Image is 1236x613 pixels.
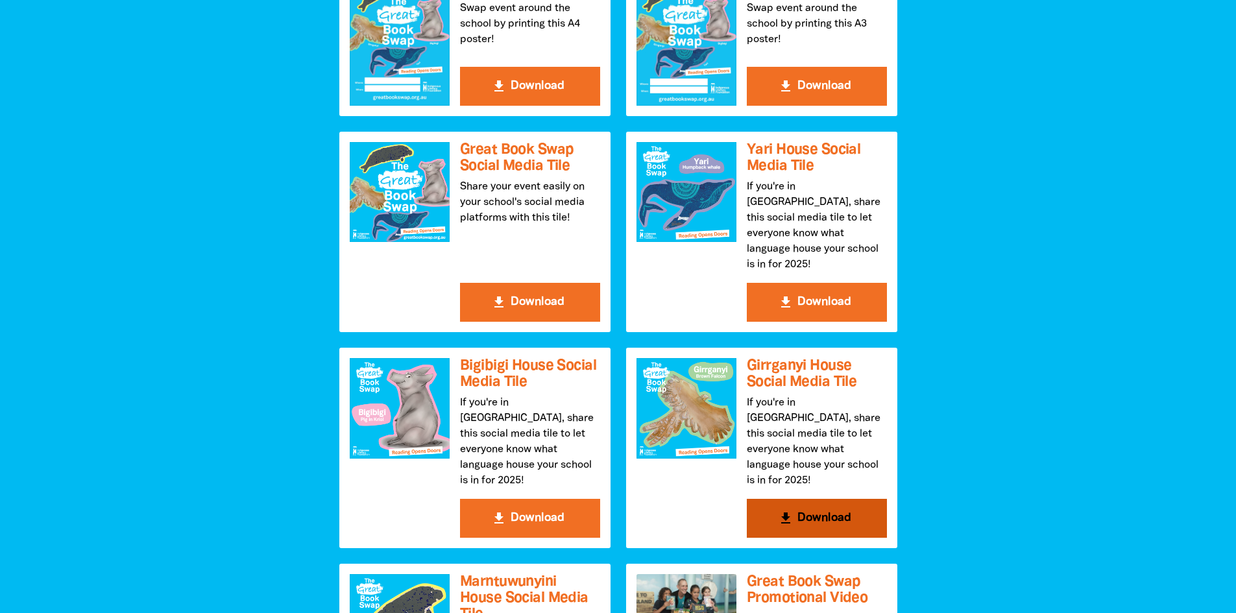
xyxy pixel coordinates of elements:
i: get_app [491,78,507,94]
button: get_app Download [747,283,887,322]
i: get_app [778,511,794,526]
button: get_app Download [460,67,600,106]
h3: Bigibigi House Social Media Tile [460,358,600,390]
img: Girrganyi House Social Media Tile [636,358,736,458]
h3: Great Book Swap Promotional Video [747,574,887,606]
i: get_app [491,294,507,310]
img: Great Book Swap Social Media Tile [350,142,450,242]
img: Bigibigi House Social Media Tile [350,358,450,458]
i: get_app [778,78,794,94]
img: Yari House Social Media Tile [636,142,736,242]
h3: Yari House Social Media Tile [747,142,887,174]
h3: Great Book Swap Social Media Tile [460,142,600,174]
button: get_app Download [460,283,600,322]
h3: Girrganyi House Social Media Tile [747,358,887,390]
button: get_app Download [460,499,600,538]
button: get_app Download [747,67,887,106]
i: get_app [491,511,507,526]
button: get_app Download [747,499,887,538]
i: get_app [778,294,794,310]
